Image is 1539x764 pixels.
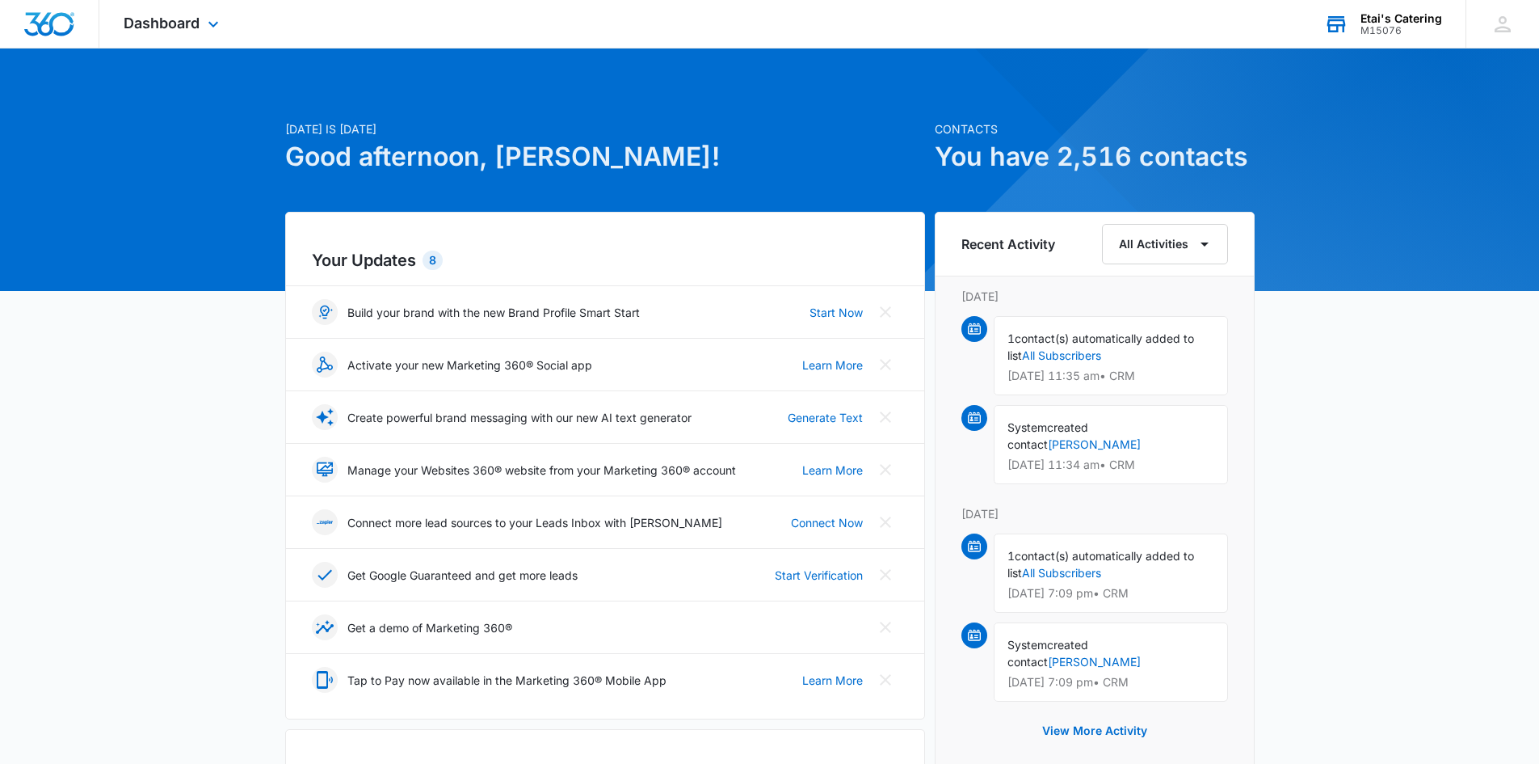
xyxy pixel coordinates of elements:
div: 8 [423,251,443,270]
button: Close [873,352,898,378]
span: System [1007,638,1047,652]
button: Close [873,614,898,640]
h2: Your Updates [312,248,898,272]
span: contact(s) automatically added to list [1007,331,1194,362]
p: [DATE] 7:09 pm • CRM [1007,677,1214,688]
span: 1 [1007,331,1015,345]
a: [PERSON_NAME] [1048,655,1141,669]
a: [PERSON_NAME] [1048,437,1141,451]
span: System [1007,420,1047,434]
button: Close [873,667,898,693]
p: Connect more lead sources to your Leads Inbox with [PERSON_NAME] [347,514,722,531]
a: Start Now [809,304,863,321]
p: Tap to Pay now available in the Marketing 360® Mobile App [347,672,666,689]
p: [DATE] 11:35 am • CRM [1007,370,1214,382]
p: Manage your Websites 360® website from your Marketing 360® account [347,462,736,479]
p: [DATE] is [DATE] [285,120,925,137]
a: All Subscribers [1022,566,1101,580]
button: View More Activity [1026,711,1163,750]
a: Learn More [802,357,863,374]
button: Close [873,457,898,483]
p: Build your brand with the new Brand Profile Smart Start [347,304,640,321]
button: Close [873,299,898,325]
a: Learn More [802,672,863,689]
span: 1 [1007,549,1015,563]
button: All Activities [1102,224,1228,264]
h1: You have 2,516 contacts [935,137,1255,176]
span: contact(s) automatically added to list [1007,549,1194,580]
a: Generate Text [788,409,863,426]
p: Activate your new Marketing 360® Social app [347,357,592,374]
p: Get Google Guaranteed and get more leads [347,567,578,584]
p: [DATE] [961,505,1228,522]
a: Learn More [802,462,863,479]
p: [DATE] [961,288,1228,305]
button: Close [873,509,898,535]
p: [DATE] 7:09 pm • CRM [1007,588,1214,599]
p: Contacts [935,120,1255,137]
p: Get a demo of Marketing 360® [347,619,512,636]
p: [DATE] 11:34 am • CRM [1007,459,1214,471]
a: Connect Now [791,514,863,531]
span: created contact [1007,638,1088,669]
a: All Subscribers [1022,348,1101,362]
span: created contact [1007,420,1088,451]
h1: Good afternoon, [PERSON_NAME]! [285,137,925,176]
button: Close [873,404,898,430]
p: Create powerful brand messaging with our new AI text generator [347,409,692,426]
button: Close [873,562,898,588]
h6: Recent Activity [961,234,1055,254]
div: account name [1360,12,1442,25]
a: Start Verification [775,567,863,584]
span: Dashboard [124,15,200,32]
div: account id [1360,25,1442,36]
